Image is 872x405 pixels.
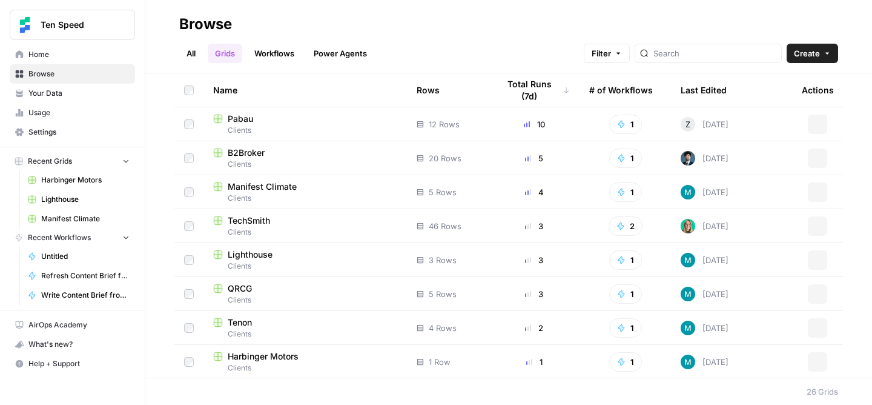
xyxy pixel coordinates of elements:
span: Clients [213,227,397,238]
span: 12 Rows [429,118,460,130]
span: Usage [28,107,130,118]
span: Clients [213,295,397,306]
span: 4 Rows [429,322,457,334]
span: Clients [213,125,397,136]
div: 3 [498,220,570,232]
div: Last Edited [681,73,727,107]
span: TechSmith [228,215,270,227]
span: Clients [213,329,397,340]
div: [DATE] [681,185,728,199]
button: Create [787,44,838,63]
button: Recent Grids [10,152,135,170]
button: Recent Workflows [10,229,135,247]
a: Write Content Brief from Keyword [DEV] [22,286,135,305]
span: Lighthouse [41,194,130,205]
a: Browse [10,64,135,84]
a: AirOps Academy [10,315,135,335]
a: Workflows [247,44,302,63]
span: Refresh Content Brief from Keyword [DEV] [41,270,130,281]
div: Name [213,73,397,107]
a: Your Data [10,84,135,103]
div: Actions [802,73,834,107]
span: Browse [28,69,130,79]
span: Help + Support [28,358,130,369]
span: Settings [28,127,130,138]
span: Filter [592,47,611,59]
span: Clients [213,159,397,170]
span: Harbinger Motors [228,350,299,363]
div: 5 [498,152,570,164]
span: Your Data [28,88,130,99]
div: Browse [179,15,232,34]
button: 1 [609,115,642,134]
span: Clients [213,261,397,272]
span: Recent Grids [28,156,72,167]
a: Grids [208,44,242,63]
button: 1 [609,250,642,270]
img: 9k9gt13slxq95qn7lcfsj5lxmi7v [681,355,695,369]
span: AirOps Academy [28,320,130,330]
button: 1 [609,149,642,168]
button: 1 [609,284,642,304]
span: 46 Rows [429,220,461,232]
a: Power Agents [306,44,374,63]
span: Recent Workflows [28,232,91,243]
a: Harbinger MotorsClients [213,350,397,373]
span: Manifest Climate [228,181,297,193]
div: [DATE] [681,151,728,166]
span: B2Broker [228,147,265,159]
span: QRCG [228,283,252,295]
span: 20 Rows [429,152,461,164]
div: 3 [498,288,570,300]
span: Create [794,47,820,59]
a: Harbinger Motors [22,170,135,190]
a: Home [10,45,135,64]
span: Z [685,118,690,130]
div: [DATE] [681,355,728,369]
button: 1 [609,318,642,338]
span: Clients [213,193,397,204]
span: Home [28,49,130,60]
button: 1 [609,352,642,372]
img: Ten Speed Logo [14,14,36,36]
span: 1 Row [429,356,451,368]
img: 9k9gt13slxq95qn7lcfsj5lxmi7v [681,185,695,199]
div: [DATE] [681,287,728,301]
span: 3 Rows [429,254,457,266]
div: [DATE] [681,117,728,132]
a: TechSmithClients [213,215,397,238]
button: Help + Support [10,354,135,373]
div: Rows [417,73,440,107]
a: Lighthouse [22,190,135,209]
a: LighthouseClients [213,249,397,272]
span: Write Content Brief from Keyword [DEV] [41,290,130,301]
span: Manifest Climate [41,213,130,224]
a: QRCGClients [213,283,397,306]
span: Ten Speed [41,19,114,31]
a: Manifest ClimateClients [213,181,397,204]
div: [DATE] [681,253,728,267]
div: What's new? [10,335,134,353]
div: [DATE] [681,321,728,335]
img: 9k9gt13slxq95qn7lcfsj5lxmi7v [681,287,695,301]
button: 1 [609,182,642,202]
span: Lighthouse [228,249,272,261]
a: Untitled [22,247,135,266]
span: Harbinger Motors [41,175,130,186]
div: 26 Grids [807,386,838,398]
button: 2 [609,216,642,236]
span: Untitled [41,251,130,262]
button: What's new? [10,335,135,354]
div: Total Runs (7d) [498,73,570,107]
div: [DATE] [681,219,728,233]
button: Workspace: Ten Speed [10,10,135,40]
div: 4 [498,186,570,198]
a: Refresh Content Brief from Keyword [DEV] [22,266,135,286]
a: PabauClients [213,113,397,136]
img: 9k9gt13slxq95qn7lcfsj5lxmi7v [681,253,695,267]
div: 3 [498,254,570,266]
a: All [179,44,203,63]
a: B2BrokerClients [213,147,397,170]
img: 9k9gt13slxq95qn7lcfsj5lxmi7v [681,321,695,335]
a: Manifest Climate [22,209,135,229]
